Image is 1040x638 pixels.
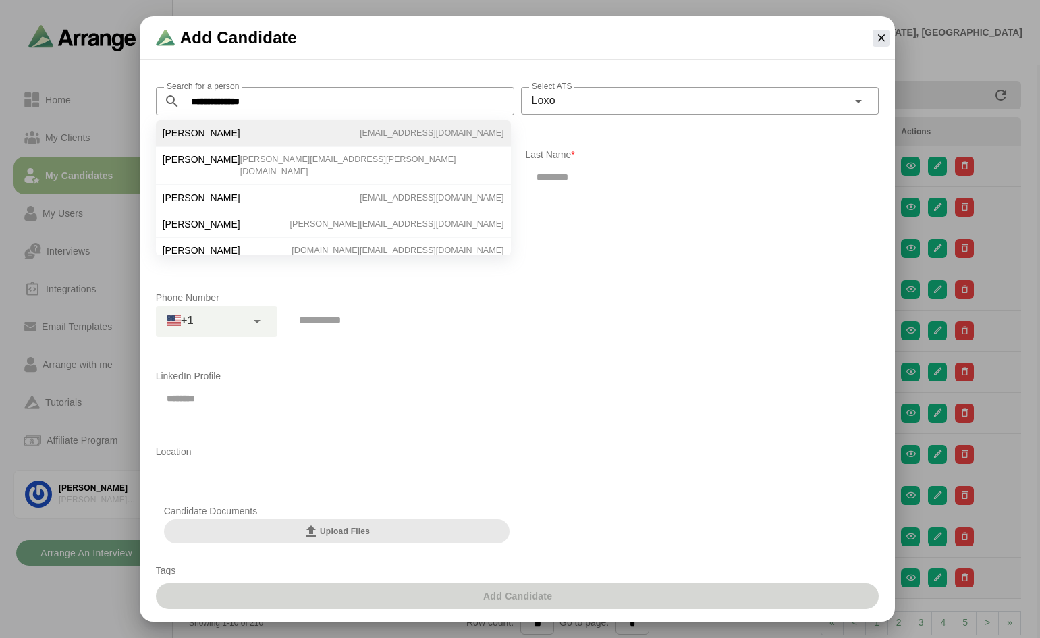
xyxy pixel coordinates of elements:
[240,153,504,178] span: [PERSON_NAME][EMAIL_ADDRESS][PERSON_NAME][DOMAIN_NAME]
[180,27,297,49] span: Add Candidate
[532,92,555,109] span: Loxo
[156,562,879,579] p: Tags
[360,127,503,139] span: [EMAIL_ADDRESS][DOMAIN_NAME]
[156,290,879,306] p: Phone Number
[156,214,879,230] p: Email Address
[164,503,510,519] p: Candidate Documents
[163,218,240,230] span: [PERSON_NAME]
[526,147,879,163] p: Last Name
[164,519,510,543] button: Upload Files
[303,523,370,539] span: Upload Files
[156,368,879,384] p: LinkedIn Profile
[292,244,503,257] span: [DOMAIN_NAME][EMAIL_ADDRESS][DOMAIN_NAME]
[163,153,240,178] span: [PERSON_NAME]
[163,192,240,204] span: [PERSON_NAME]
[360,192,503,204] span: [EMAIL_ADDRESS][DOMAIN_NAME]
[290,218,504,230] span: [PERSON_NAME][EMAIL_ADDRESS][DOMAIN_NAME]
[156,444,879,460] p: Location
[163,127,240,139] span: [PERSON_NAME]
[163,244,240,257] span: [PERSON_NAME]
